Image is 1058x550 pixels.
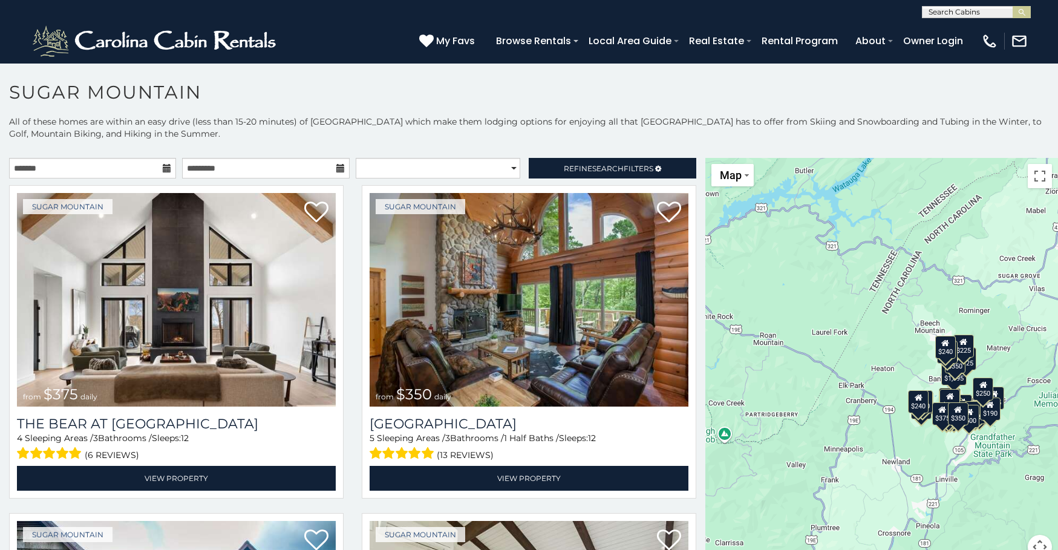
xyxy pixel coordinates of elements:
div: $240 [935,336,956,359]
a: My Favs [419,33,478,49]
span: $375 [44,385,78,403]
a: Rental Program [756,30,844,51]
span: 3 [93,433,98,444]
a: Grouse Moor Lodge from $350 daily [370,193,688,407]
span: 12 [181,433,189,444]
div: $195 [965,401,986,424]
div: $190 [980,397,1001,420]
button: Change map style [711,164,754,186]
a: The Bear At [GEOGRAPHIC_DATA] [17,416,336,432]
button: Toggle fullscreen view [1028,164,1052,188]
a: Sugar Mountain [376,527,465,542]
a: View Property [370,466,688,491]
div: $125 [956,347,977,370]
a: Local Area Guide [583,30,678,51]
div: $300 [940,388,961,411]
div: $375 [932,402,953,425]
span: from [376,392,394,401]
span: Search [592,164,624,173]
div: $250 [973,377,994,400]
span: 12 [588,433,596,444]
span: Map [720,169,742,182]
div: $200 [952,394,973,417]
div: Sleeping Areas / Bathrooms / Sleeps: [370,432,688,463]
div: $500 [959,405,980,428]
span: from [23,392,41,401]
div: $170 [938,340,958,363]
span: $350 [396,385,432,403]
h3: Grouse Moor Lodge [370,416,688,432]
img: phone-regular-white.png [981,33,998,50]
span: 5 [370,433,374,444]
a: Sugar Mountain [23,527,113,542]
div: $350 [944,403,965,426]
a: About [849,30,892,51]
a: [GEOGRAPHIC_DATA] [370,416,688,432]
span: daily [80,392,97,401]
img: mail-regular-white.png [1011,33,1028,50]
div: $155 [984,387,1005,410]
div: $155 [936,402,957,425]
img: White-1-2.png [30,23,281,59]
a: View Property [17,466,336,491]
div: $225 [953,335,974,358]
span: 1 Half Baths / [504,433,559,444]
a: Real Estate [683,30,750,51]
span: 3 [445,433,450,444]
a: Sugar Mountain [23,199,113,214]
a: Browse Rentals [490,30,577,51]
span: (13 reviews) [437,447,494,463]
span: daily [434,392,451,401]
span: Refine Filters [564,164,653,173]
a: Add to favorites [304,200,328,226]
a: The Bear At Sugar Mountain from $375 daily [17,193,336,407]
div: $190 [939,388,960,411]
div: $350 [948,402,968,425]
span: (6 reviews) [85,447,139,463]
a: Add to favorites [657,200,681,226]
a: Owner Login [897,30,969,51]
span: My Favs [436,33,475,48]
img: Grouse Moor Lodge [370,193,688,407]
img: The Bear At Sugar Mountain [17,193,336,407]
div: $1,095 [942,362,967,385]
span: 4 [17,433,22,444]
div: $355 [911,396,932,419]
h3: The Bear At Sugar Mountain [17,416,336,432]
div: $240 [909,390,929,413]
a: Sugar Mountain [376,199,465,214]
div: $350 [945,350,966,373]
a: RefineSearchFilters [529,158,696,178]
div: Sleeping Areas / Bathrooms / Sleeps: [17,432,336,463]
